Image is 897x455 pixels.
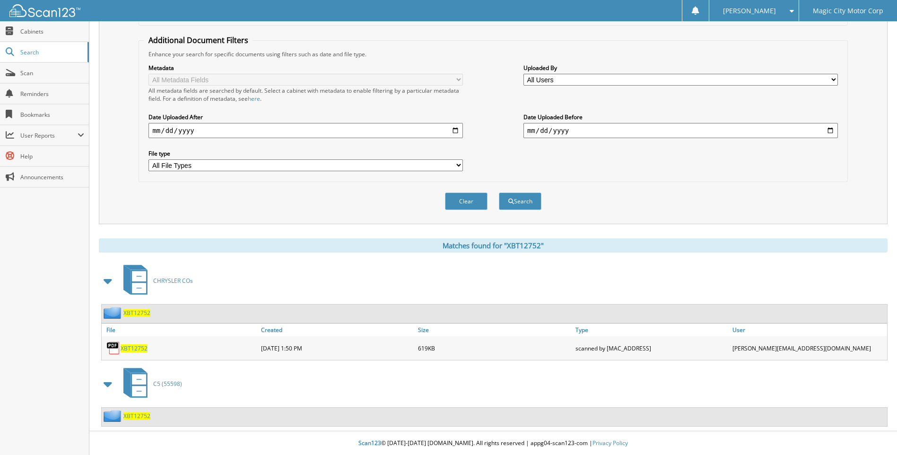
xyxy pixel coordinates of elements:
a: XBT12752 [121,344,148,352]
div: © [DATE]-[DATE] [DOMAIN_NAME]. All rights reserved | appg04-scan123-com | [89,432,897,455]
a: CHRYSLER COs [118,262,193,299]
div: [PERSON_NAME] [EMAIL_ADDRESS][DOMAIN_NAME] [730,339,887,358]
button: Clear [445,192,488,210]
span: [PERSON_NAME] [723,8,776,14]
span: Reminders [20,90,84,98]
iframe: Chat Widget [850,410,897,455]
span: Help [20,152,84,160]
div: Matches found for "XBT12752" [99,238,888,253]
legend: Additional Document Filters [144,35,253,45]
label: File type [148,149,463,157]
img: scan123-logo-white.svg [9,4,80,17]
label: Metadata [148,64,463,72]
span: Scan [20,69,84,77]
span: Cabinets [20,27,84,35]
div: [DATE] 1:50 PM [259,339,416,358]
label: Uploaded By [523,64,838,72]
img: folder2.png [104,410,123,422]
div: All metadata fields are searched by default. Select a cabinet with metadata to enable filtering b... [148,87,463,103]
span: User Reports [20,131,78,140]
a: Created [259,324,416,336]
button: Search [499,192,541,210]
a: XBT12752 [123,412,150,420]
img: PDF.png [106,341,121,355]
span: Magic City Motor Corp [813,8,883,14]
input: end [523,123,838,138]
span: Scan123 [358,439,381,447]
a: here [248,95,260,103]
span: Bookmarks [20,111,84,119]
div: scanned by [MAC_ADDRESS] [573,339,730,358]
a: XBT12752 [123,309,150,317]
input: start [148,123,463,138]
label: Date Uploaded After [148,113,463,121]
label: Date Uploaded Before [523,113,838,121]
a: C5 (55598) [118,365,182,402]
a: Privacy Policy [592,439,628,447]
a: Type [573,324,730,336]
a: User [730,324,887,336]
span: Announcements [20,173,84,181]
div: Enhance your search for specific documents using filters such as date and file type. [144,50,842,58]
img: folder2.png [104,307,123,319]
span: Search [20,48,83,56]
span: C5 (55598) [153,380,182,388]
div: 619KB [416,339,573,358]
a: Size [416,324,573,336]
a: File [102,324,259,336]
span: CHRYSLER COs [153,277,193,285]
